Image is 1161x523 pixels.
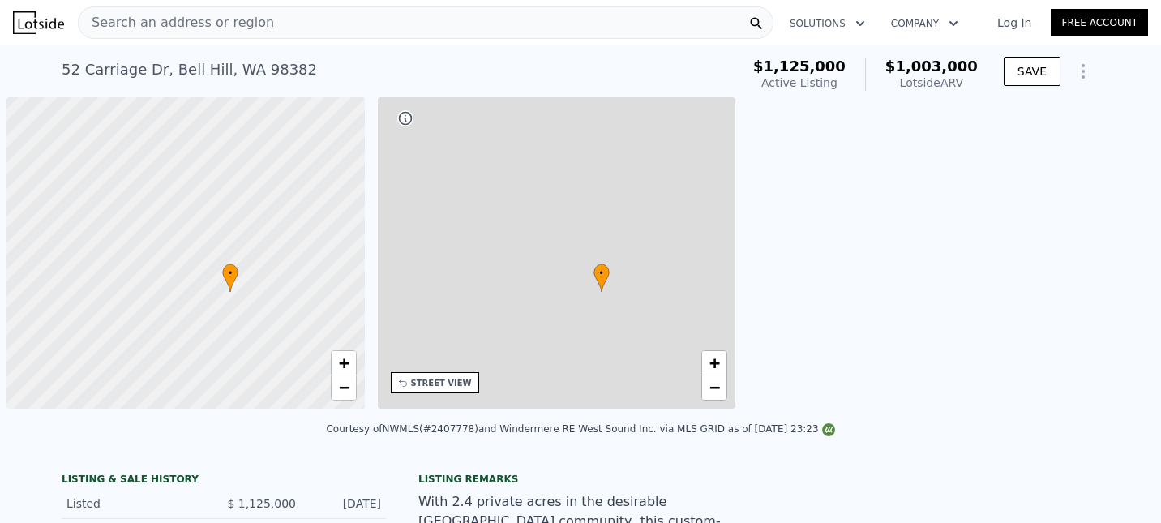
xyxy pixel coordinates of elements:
img: NWMLS Logo [822,423,835,436]
a: Zoom in [702,351,726,375]
div: STREET VIEW [411,377,472,389]
span: + [709,353,720,373]
div: Courtesy of NWMLS (#2407778) and Windermere RE West Sound Inc. via MLS GRID as of [DATE] 23:23 [326,423,834,435]
button: Show Options [1067,55,1099,88]
span: − [709,377,720,397]
span: $ 1,125,000 [227,497,296,510]
span: Search an address or region [79,13,274,32]
span: $1,003,000 [885,58,978,75]
a: Zoom in [332,351,356,375]
span: • [222,266,238,281]
button: SAVE [1004,57,1060,86]
div: Listed [66,495,211,512]
a: Log In [978,15,1051,31]
span: Active Listing [761,76,838,89]
a: Free Account [1051,9,1148,36]
span: • [593,266,610,281]
button: Solutions [777,9,878,38]
div: • [593,264,610,292]
div: 52 Carriage Dr , Bell Hill , WA 98382 [62,58,317,81]
div: Listing remarks [418,473,743,486]
a: Zoom out [702,375,726,400]
div: Lotside ARV [885,75,978,91]
a: Zoom out [332,375,356,400]
span: $1,125,000 [753,58,846,75]
div: • [222,264,238,292]
span: − [338,377,349,397]
div: [DATE] [309,495,381,512]
button: Company [878,9,971,38]
img: Lotside [13,11,64,34]
div: LISTING & SALE HISTORY [62,473,386,489]
span: + [338,353,349,373]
